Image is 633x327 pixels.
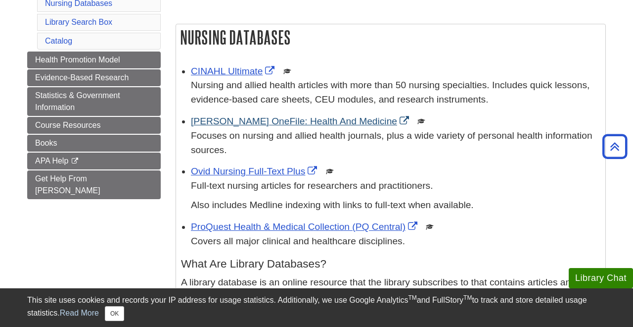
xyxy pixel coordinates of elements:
[599,140,631,153] a: Back to Top
[27,69,161,86] a: Evidence-Based Research
[191,78,600,107] p: Nursing and allied health articles with more than 50 nursing specialties. Includes quick lessons,...
[326,167,334,175] img: Scholarly or Peer Reviewed
[35,73,129,82] span: Evidence-Based Research
[35,139,57,147] span: Books
[27,117,161,134] a: Course Resources
[191,116,411,126] a: Link opens in new window
[35,121,101,129] span: Course Resources
[45,18,112,26] a: Library Search Box
[191,166,319,176] a: Link opens in new window
[417,117,425,125] img: Scholarly or Peer Reviewed
[27,294,606,321] div: This site uses cookies and records your IP address for usage statistics. Additionally, we use Goo...
[191,66,277,76] a: Link opens in new window
[181,275,600,318] p: A library database is an online resource that the library subscribes to that contains articles an...
[27,170,161,199] a: Get Help From [PERSON_NAME]
[426,223,434,231] img: Scholarly or Peer Reviewed
[463,294,472,301] sup: TM
[27,153,161,169] a: APA Help
[71,158,79,164] i: This link opens in a new window
[176,24,605,51] h2: Nursing Databases
[105,306,124,321] button: Close
[45,37,72,45] a: Catalog
[408,294,416,301] sup: TM
[35,157,68,165] span: APA Help
[35,174,100,195] span: Get Help From [PERSON_NAME]
[35,91,120,111] span: Statistics & Government Information
[27,135,161,152] a: Books
[191,129,600,158] p: Focuses on nursing and allied health journals, plus a wide variety of personal health information...
[569,268,633,288] button: Library Chat
[191,221,420,232] a: Link opens in new window
[191,234,600,249] p: Covers all major clinical and healthcare disciplines.
[60,309,99,317] a: Read More
[35,55,120,64] span: Health Promotion Model
[27,52,161,68] a: Health Promotion Model
[27,87,161,116] a: Statistics & Government Information
[191,198,600,213] p: Also includes Medline indexing with links to full-text when available.
[191,179,600,193] p: Full-text nursing articles for researchers and practitioners.
[283,67,291,75] img: Scholarly or Peer Reviewed
[181,258,600,271] h4: What Are Library Databases?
